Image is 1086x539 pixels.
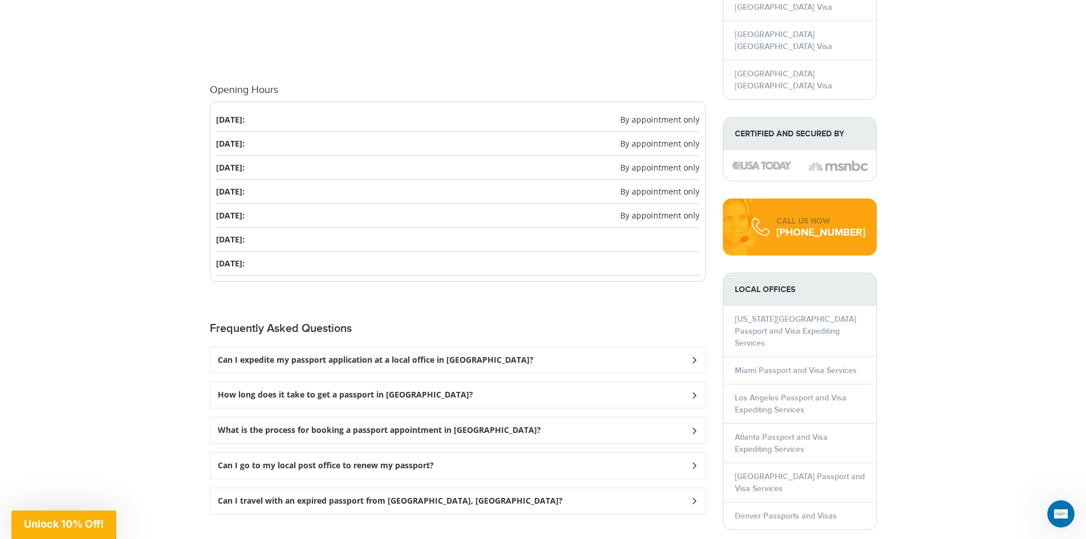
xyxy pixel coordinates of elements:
[735,69,832,91] a: [GEOGRAPHIC_DATA] [GEOGRAPHIC_DATA] Visa
[11,510,116,539] div: Unlock 10% Off!
[216,228,699,252] li: [DATE]:
[620,209,699,221] span: By appointment only
[216,204,699,228] li: [DATE]:
[210,84,706,96] h4: Opening Hours
[620,185,699,197] span: By appointment only
[1047,500,1075,528] iframe: Intercom live chat
[218,355,534,365] h3: Can I expedite my passport application at a local office in [GEOGRAPHIC_DATA]?
[216,156,699,180] li: [DATE]:
[723,273,876,306] strong: LOCAL OFFICES
[732,161,791,169] img: image description
[216,180,699,204] li: [DATE]:
[24,518,104,530] span: Unlock 10% Off!
[735,366,857,375] a: Miami Passport and Visa Services
[735,393,847,415] a: Los Angeles Passport and Visa Expediting Services
[808,159,868,173] img: image description
[735,432,828,454] a: Atlanta Passport and Visa Expediting Services
[735,30,832,51] a: [GEOGRAPHIC_DATA] [GEOGRAPHIC_DATA] Visa
[776,216,865,227] div: CALL US NOW
[735,314,856,348] a: [US_STATE][GEOGRAPHIC_DATA] Passport and Visa Expediting Services
[216,132,699,156] li: [DATE]:
[735,511,837,521] a: Denver Passports and Visas
[735,472,865,493] a: [GEOGRAPHIC_DATA] Passport and Visa Services
[218,496,563,506] h3: Can I travel with an expired passport from [GEOGRAPHIC_DATA], [GEOGRAPHIC_DATA]?
[218,390,473,400] h3: How long does it take to get a passport in [GEOGRAPHIC_DATA]?
[216,108,699,132] li: [DATE]:
[776,227,865,238] div: [PHONE_NUMBER]
[216,252,699,275] li: [DATE]:
[620,161,699,173] span: By appointment only
[620,114,699,125] span: By appointment only
[218,461,434,471] h3: Can I go to my local post office to renew my passport?
[723,117,876,150] strong: Certified and Secured by
[620,137,699,149] span: By appointment only
[218,425,541,435] h3: What is the process for booking a passport appointment in [GEOGRAPHIC_DATA]?
[210,322,706,335] h2: Frequently Asked Questions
